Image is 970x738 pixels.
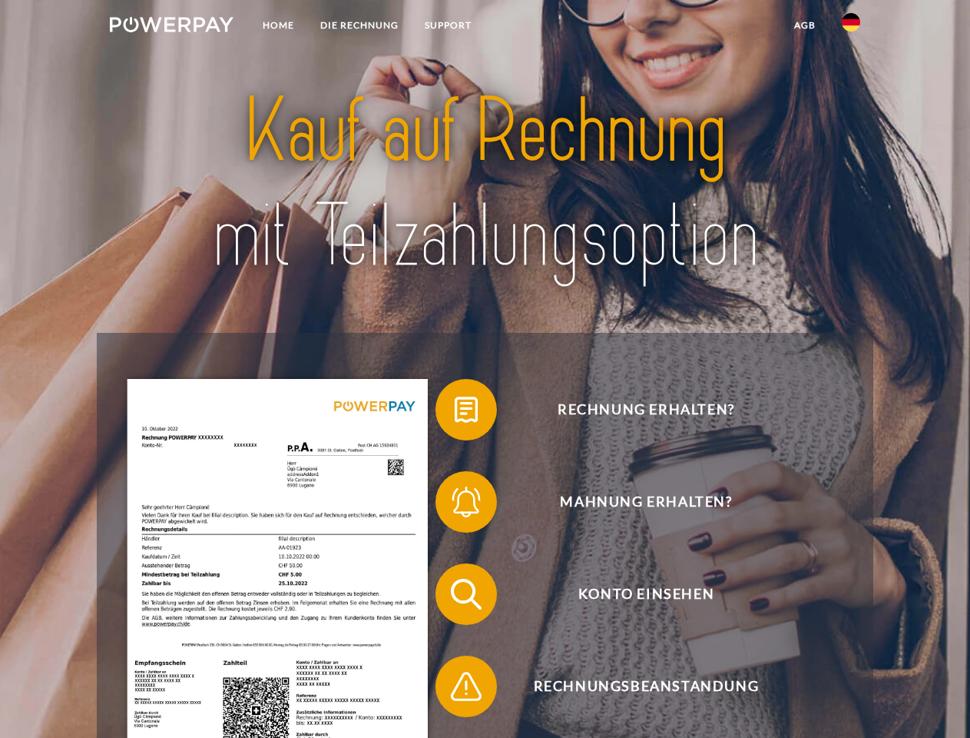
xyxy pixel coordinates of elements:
a: agb [781,12,829,39]
span: Rechnungsbeanstandung [458,656,834,717]
a: DIE RECHNUNG [307,12,412,39]
button: Rechnung erhalten? [435,379,835,440]
a: SUPPORT [412,12,485,39]
button: Mahnung erhalten? [435,471,835,533]
img: qb_bill.svg [447,391,485,429]
button: Rechnungsbeanstandung [435,656,835,717]
button: Konto einsehen [435,563,835,625]
span: Rechnung erhalten? [458,379,834,440]
img: logo-powerpay-white.svg [110,17,233,32]
img: qb_search.svg [447,575,485,613]
img: title-powerpay_de.svg [147,74,823,294]
a: Home [250,12,307,39]
img: qb_warning.svg [447,667,485,706]
span: Mahnung erhalten? [458,471,834,533]
span: Konto einsehen [458,563,834,625]
img: de [842,13,860,32]
img: qb_bell.svg [447,483,485,521]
